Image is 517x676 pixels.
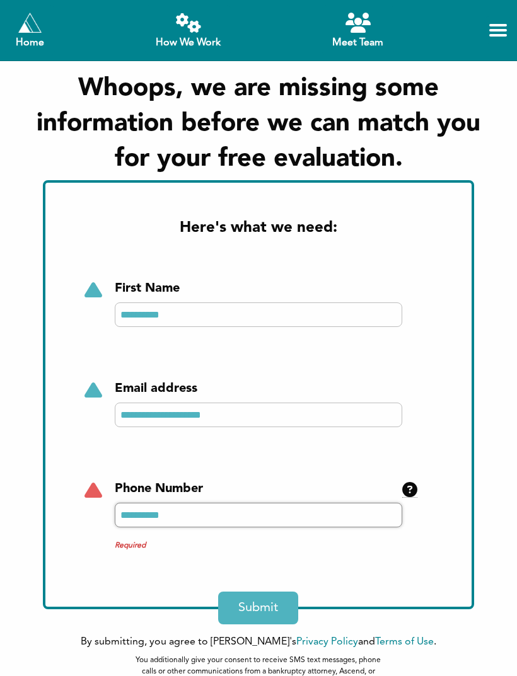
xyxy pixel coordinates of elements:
div: First Name [115,280,402,297]
div: Phone Number [115,480,402,498]
h2: Here's what we need: [86,218,431,239]
a: Terms of Use [375,637,434,647]
div: Email address [115,380,402,398]
a: Privacy Policy [296,637,358,647]
span: Required [115,540,402,551]
a: How We Work [145,5,231,55]
a: Meet Team [322,5,394,55]
h1: Whoops, we are missing some information before we can match you for your free evaluation. [20,71,497,177]
a: Home [5,5,55,55]
button: Submit [218,592,298,624]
